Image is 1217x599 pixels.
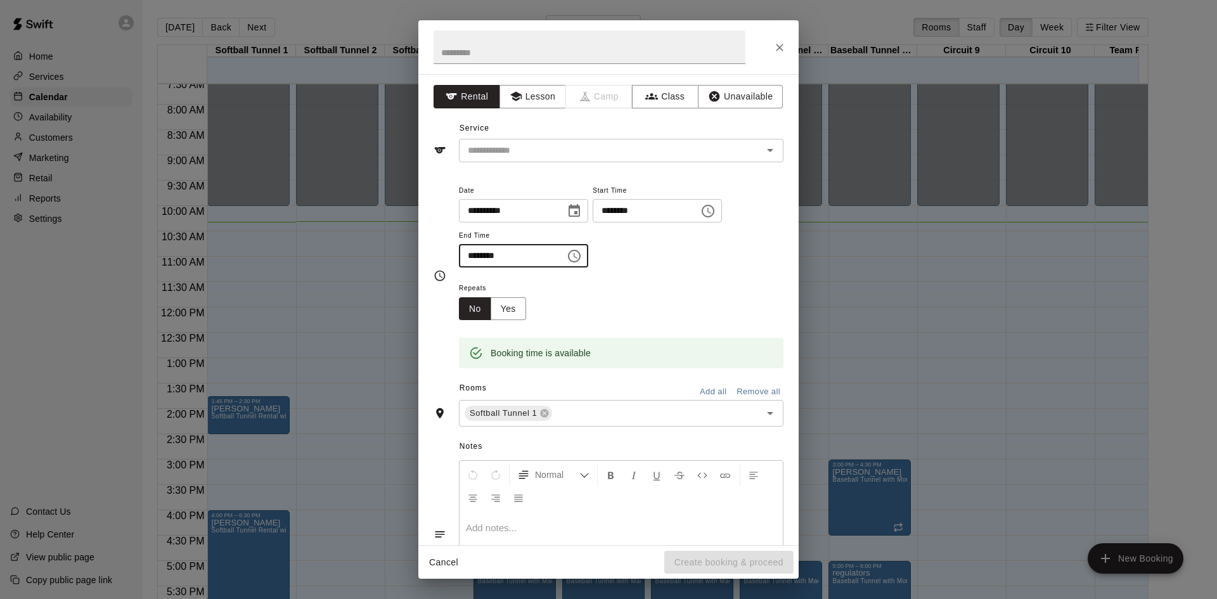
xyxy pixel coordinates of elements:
svg: Notes [434,528,446,541]
button: Right Align [485,486,506,509]
span: Softball Tunnel 1 [465,407,542,420]
span: Repeats [459,280,536,297]
button: Cancel [423,551,464,574]
button: Choose time, selected time is 10:30 AM [695,198,721,224]
button: Center Align [462,486,484,509]
button: No [459,297,491,321]
button: Yes [491,297,526,321]
div: Booking time is available [491,342,591,364]
button: Close [768,36,791,59]
button: Remove all [733,382,783,402]
button: Choose date, selected date is Aug 12, 2025 [562,198,587,224]
span: Rooms [460,383,487,392]
span: Start Time [593,183,722,200]
button: Format Italics [623,463,645,486]
button: Justify Align [508,486,529,509]
button: Format Bold [600,463,622,486]
svg: Timing [434,269,446,282]
span: Notes [460,437,783,457]
span: Service [460,124,489,132]
button: Left Align [743,463,764,486]
button: Undo [462,463,484,486]
button: Open [761,404,779,422]
button: Format Underline [646,463,667,486]
button: Redo [485,463,506,486]
button: Format Strikethrough [669,463,690,486]
div: Softball Tunnel 1 [465,406,552,421]
button: Unavailable [698,85,783,108]
button: Insert Code [692,463,713,486]
button: Insert Link [714,463,736,486]
span: Normal [535,468,579,481]
button: Open [761,141,779,159]
svg: Rooms [434,407,446,420]
button: Add all [693,382,733,402]
span: Camps can only be created in the Services page [566,85,633,108]
div: outlined button group [459,297,526,321]
button: Lesson [499,85,566,108]
span: Date [459,183,588,200]
button: Choose time, selected time is 10:45 AM [562,243,587,269]
svg: Service [434,144,446,157]
button: Rental [434,85,500,108]
button: Class [632,85,699,108]
button: Formatting Options [512,463,595,486]
span: End Time [459,228,588,245]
